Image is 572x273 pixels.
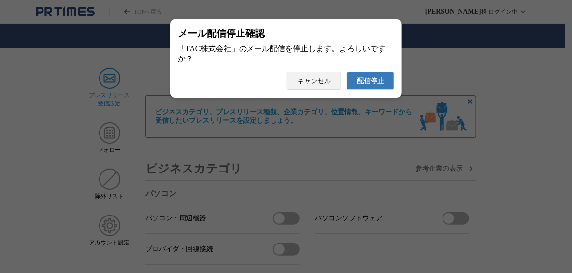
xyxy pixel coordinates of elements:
[347,72,394,90] button: 配信停止
[178,27,265,40] span: メール配信停止確認
[357,77,384,86] span: 配信停止
[297,77,331,86] span: キャンセル
[287,72,341,90] button: キャンセル
[178,44,394,64] div: 「TAC株式会社」のメール配信を停止します。よろしいですか？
